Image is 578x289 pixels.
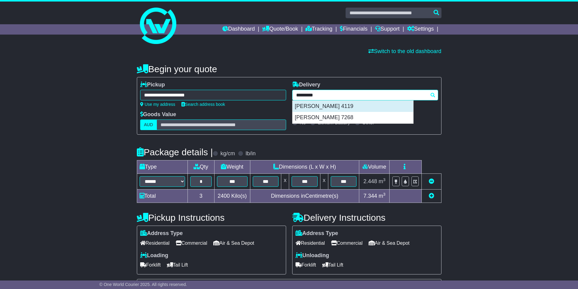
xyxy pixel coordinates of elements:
[292,213,441,223] h4: Delivery Instructions
[359,160,390,174] td: Volume
[296,260,316,270] span: Forklift
[250,190,359,203] td: Dimensions in Centimetre(s)
[140,230,183,237] label: Address Type
[245,150,255,157] label: lb/in
[137,64,441,74] h4: Begin your quote
[429,178,434,184] a: Remove this item
[140,102,175,107] a: Use my address
[340,24,367,35] a: Financials
[140,119,157,130] label: AUD
[250,160,359,174] td: Dimensions (L x W x H)
[292,112,413,123] div: [PERSON_NAME] 7268
[222,24,255,35] a: Dashboard
[214,160,250,174] td: Weight
[292,82,320,88] label: Delivery
[140,238,170,248] span: Residential
[379,178,386,184] span: m
[176,238,207,248] span: Commercial
[188,190,214,203] td: 3
[331,238,363,248] span: Commercial
[369,238,410,248] span: Air & Sea Depot
[296,230,338,237] label: Address Type
[368,48,441,54] a: Switch to the old dashboard
[220,150,235,157] label: kg/cm
[383,192,386,197] sup: 3
[296,252,329,259] label: Unloading
[218,193,230,199] span: 2400
[363,178,377,184] span: 2.448
[320,174,328,190] td: x
[379,193,386,199] span: m
[140,82,165,88] label: Pickup
[214,190,250,203] td: Kilo(s)
[167,260,188,270] span: Tail Lift
[383,177,386,182] sup: 3
[100,282,187,287] span: © One World Courier 2025. All rights reserved.
[429,193,434,199] a: Add new item
[375,24,400,35] a: Support
[137,147,213,157] h4: Package details |
[281,174,289,190] td: x
[262,24,298,35] a: Quote/Book
[292,101,413,112] div: [PERSON_NAME] 4119
[363,193,377,199] span: 7.344
[407,24,434,35] a: Settings
[181,102,225,107] a: Search address book
[188,160,214,174] td: Qty
[213,238,254,248] span: Air & Sea Depot
[137,190,188,203] td: Total
[137,213,286,223] h4: Pickup Instructions
[140,111,176,118] label: Goods Value
[306,24,332,35] a: Tracking
[140,260,161,270] span: Forklift
[296,238,325,248] span: Residential
[140,252,168,259] label: Loading
[137,160,188,174] td: Type
[322,260,343,270] span: Tail Lift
